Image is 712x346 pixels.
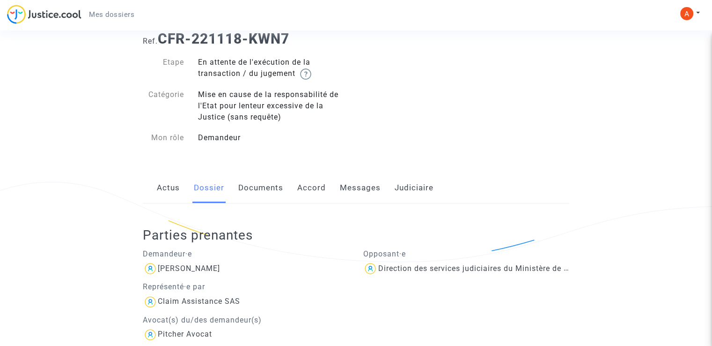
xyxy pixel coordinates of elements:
div: Direction des services judiciaires du Ministère de la Justice - Bureau FIP4 [378,264,652,273]
a: Actus [157,173,180,203]
div: En attente de l'exécution de la transaction / du jugement [191,57,356,80]
p: Opposant·e [363,248,569,260]
a: Judiciaire [395,173,433,203]
a: Messages [340,173,381,203]
div: Etape [136,57,191,80]
div: Claim Assistance SAS [158,297,240,306]
a: Accord [297,173,326,203]
img: icon-user.svg [143,261,158,276]
span: Mes dossiers [89,10,134,19]
img: help.svg [300,68,311,80]
a: Mes dossiers [81,8,142,22]
a: Documents [238,173,283,203]
img: AGNmyxY8i2ERD0obn_Lai1YZxAkMSOoroEqYx0bllQZH=s96-c [680,7,693,20]
div: [PERSON_NAME] [158,264,220,273]
p: Avocat(s) du/des demandeur(s) [143,314,349,326]
b: CFR-221118-KWN7 [158,30,289,47]
p: Représenté·e par [143,281,349,293]
a: Dossier [194,173,224,203]
img: jc-logo.svg [7,5,81,24]
img: icon-user.svg [143,294,158,309]
img: icon-user.svg [143,327,158,342]
div: Mon rôle [136,132,191,143]
h2: Parties prenantes [143,227,576,243]
img: icon-user.svg [363,261,378,276]
div: Demandeur [191,132,356,143]
p: Demandeur·e [143,248,349,260]
div: Catégorie [136,89,191,123]
div: Pitcher Avocat [158,330,212,338]
div: Mise en cause de la responsabilité de l'Etat pour lenteur excessive de la Justice (sans requête) [191,89,356,123]
span: Ref. [143,37,158,45]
